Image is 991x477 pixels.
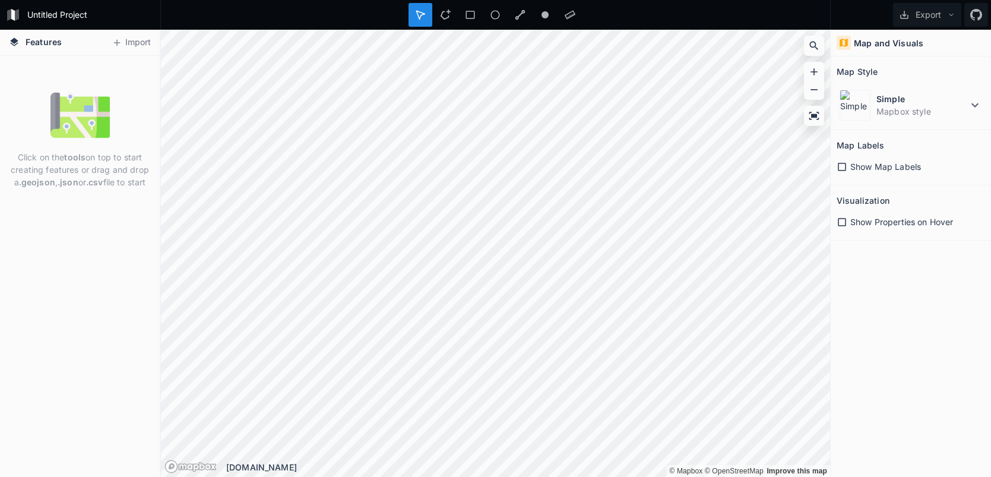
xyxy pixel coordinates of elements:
img: empty [50,86,110,145]
a: Mapbox [669,467,702,475]
a: Map feedback [767,467,827,475]
a: OpenStreetMap [705,467,764,475]
a: Mapbox logo [164,460,217,473]
button: Import [106,33,157,52]
h2: Map Labels [837,136,884,154]
div: [DOMAIN_NAME] [226,461,830,473]
strong: .csv [86,177,103,187]
span: Features [26,36,62,48]
span: Show Map Labels [850,160,921,173]
strong: tools [64,152,86,162]
p: Click on the on top to start creating features or drag and drop a , or file to start [9,151,151,188]
button: Export [893,3,961,27]
dt: Simple [876,93,968,105]
img: Simple [840,90,870,121]
span: Show Properties on Hover [850,216,953,228]
h2: Map Style [837,62,878,81]
dd: Mapbox style [876,105,968,118]
strong: .json [58,177,78,187]
h4: Map and Visuals [854,37,923,49]
strong: .geojson [19,177,55,187]
h2: Visualization [837,191,889,210]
